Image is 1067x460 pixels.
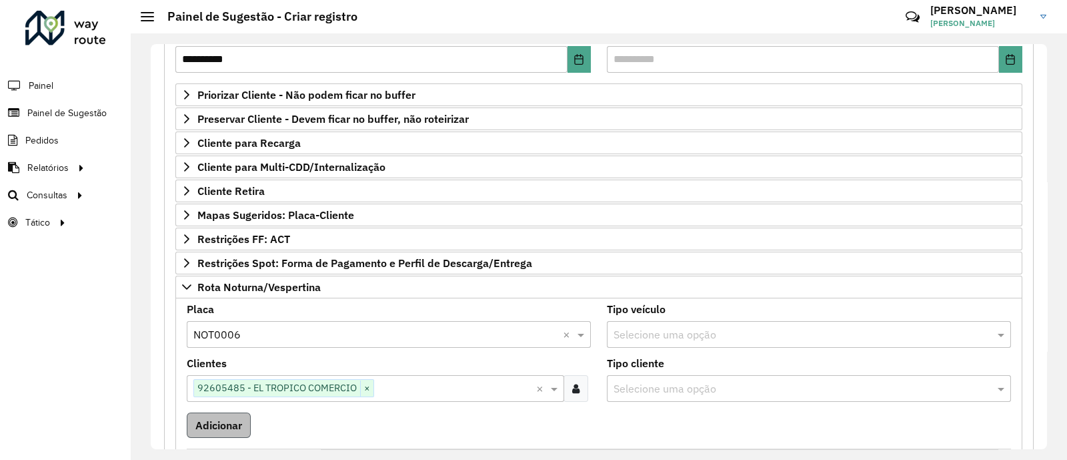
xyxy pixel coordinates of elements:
[563,326,574,342] span: Clear all
[197,113,469,124] span: Preservar Cliente - Devem ficar no buffer, não roteirizar
[175,107,1022,130] a: Preservar Cliente - Devem ficar no buffer, não roteirizar
[197,258,532,268] span: Restrições Spot: Forma de Pagamento e Perfil de Descarga/Entrega
[175,228,1022,250] a: Restrições FF: ACT
[197,162,385,172] span: Cliente para Multi-CDD/Internalização
[175,83,1022,106] a: Priorizar Cliente - Não podem ficar no buffer
[930,4,1030,17] h3: [PERSON_NAME]
[930,17,1030,29] span: [PERSON_NAME]
[187,355,227,371] label: Clientes
[175,252,1022,274] a: Restrições Spot: Forma de Pagamento e Perfil de Descarga/Entrega
[197,186,265,196] span: Cliente Retira
[197,138,301,148] span: Cliente para Recarga
[29,79,53,93] span: Painel
[175,156,1022,178] a: Cliente para Multi-CDD/Internalização
[999,46,1022,73] button: Choose Date
[607,301,666,317] label: Tipo veículo
[175,276,1022,298] a: Rota Noturna/Vespertina
[154,9,357,24] h2: Painel de Sugestão - Criar registro
[568,46,591,73] button: Choose Date
[360,381,373,397] span: ×
[25,134,59,148] span: Pedidos
[536,381,548,397] span: Clear all
[175,204,1022,226] a: Mapas Sugeridos: Placa-Cliente
[898,3,927,31] a: Contato Rápido
[197,234,290,244] span: Restrições FF: ACT
[27,106,107,120] span: Painel de Sugestão
[27,161,69,175] span: Relatórios
[197,282,321,292] span: Rota Noturna/Vespertina
[194,380,360,396] span: 92605485 - EL TROPICO COMERCIO
[175,180,1022,202] a: Cliente Retira
[25,216,50,230] span: Tático
[27,188,67,202] span: Consultas
[197,210,354,220] span: Mapas Sugeridos: Placa-Cliente
[187,301,214,317] label: Placa
[175,132,1022,154] a: Cliente para Recarga
[187,413,251,438] button: Adicionar
[197,89,415,100] span: Priorizar Cliente - Não podem ficar no buffer
[607,355,664,371] label: Tipo cliente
